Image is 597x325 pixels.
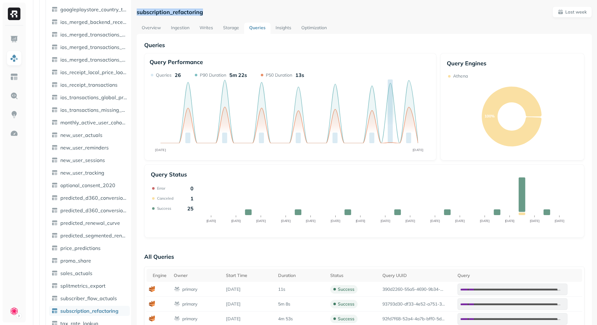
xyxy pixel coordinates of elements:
span: new_user_reminders [60,144,109,151]
span: sales_actuals [60,270,92,276]
a: predicted_d360_conversions_aggregate [49,205,130,215]
p: success [338,286,354,292]
img: Ryft [8,8,20,20]
p: 3 days ago [226,316,273,322]
p: 4m 53s [278,316,293,322]
p: Athena [453,73,468,79]
p: Query Engines [447,60,578,67]
img: table [52,19,58,25]
a: Storage [218,23,244,34]
a: ios_receipt_transactions [49,80,130,90]
p: 5m 8s [278,301,290,307]
img: table [52,170,58,176]
div: Engine [153,273,169,279]
a: monthly_active_user_cohorts [49,117,130,127]
a: new_user_sessions [49,155,130,165]
span: optional_consent_2020 [60,182,115,188]
p: 1 [190,195,194,202]
span: ios_receipt_transactions [60,82,118,88]
a: Ingestion [166,23,194,34]
p: 13s [295,72,304,78]
img: workgroup [174,316,180,322]
img: table [52,94,58,100]
a: optional_consent_2020 [49,180,130,190]
p: P90 Duration [200,72,226,78]
img: Clue [10,307,19,316]
tspan: [DATE] [555,219,564,223]
img: table [52,57,58,63]
img: table [52,195,58,201]
a: googleplaystore_country_tax_lookup [49,4,130,14]
p: success [338,316,354,322]
img: table [52,207,58,214]
a: predicted_renewal_curve [49,218,130,228]
img: table [52,257,58,264]
a: Queries [244,23,271,34]
p: success [338,301,354,307]
span: ios_merged_backend_receipt_transactions [60,19,127,25]
p: 25 [187,205,194,212]
span: ios_receipt_local_price_lookup [60,69,127,75]
img: Optimization [10,129,18,138]
a: Optimization [296,23,332,34]
span: new_user_tracking [60,170,104,176]
img: table [52,107,58,113]
text: 100% [485,114,495,118]
p: Success [157,206,171,211]
a: Overview [137,23,166,34]
a: promo_share [49,256,130,266]
img: table [52,6,58,13]
img: Asset Explorer [10,73,18,81]
p: Canceled [157,196,173,201]
a: new_user_reminders [49,143,130,153]
a: splitmetrics_export [49,281,130,291]
img: table [52,31,58,38]
span: predicted_renewal_curve [60,220,120,226]
img: table [52,295,58,301]
img: table [52,119,58,126]
p: 2 days ago [226,286,273,292]
img: table [52,132,58,138]
p: 92fd7f68-52a4-4a7b-bff0-5dce7b502542 [382,316,445,322]
a: new_user_actuals [49,130,130,140]
tspan: [DATE] [256,219,266,223]
tspan: [DATE] [306,219,315,223]
p: 26 [175,72,181,78]
img: Insights [10,111,18,119]
div: Status [330,273,377,279]
p: Queries [156,72,172,78]
span: new_user_actuals [60,132,102,138]
span: subscription_refactoring [60,308,118,314]
span: ios_transactions_missing_product_price_lookup [60,107,127,113]
a: new_user_tracking [49,168,130,178]
tspan: [DATE] [405,219,415,223]
a: price_predictions [49,243,130,253]
img: table [52,144,58,151]
p: Query Performance [150,58,203,66]
a: ios_merged_transactions_final [49,42,130,52]
tspan: [DATE] [505,219,514,223]
tspan: [DATE] [231,219,241,223]
span: splitmetrics_export [60,283,106,289]
p: primary [182,286,197,292]
img: table [52,69,58,75]
p: Last week [565,9,587,15]
tspan: [DATE] [529,219,539,223]
tspan: [DATE] [155,148,166,152]
img: table [52,157,58,163]
a: ios_receipt_local_price_lookup [49,67,130,77]
img: table [52,182,58,188]
span: price_predictions [60,245,101,251]
span: ios_merged_transactions_enriched [60,31,127,38]
p: 5m 22s [229,72,247,78]
span: ios_merged_transactions_final [60,44,127,50]
img: Query Explorer [10,92,18,100]
tspan: [DATE] [355,219,365,223]
span: predicted_d360_conversions_aggregate [60,207,127,214]
a: ios_merged_transactions_enriched [49,30,130,40]
span: ios_transactions_global_price_lookup [60,94,127,100]
p: 0 [190,185,194,192]
img: Assets [10,54,18,62]
span: googleplaystore_country_tax_lookup [60,6,127,13]
button: Last week [552,6,592,18]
